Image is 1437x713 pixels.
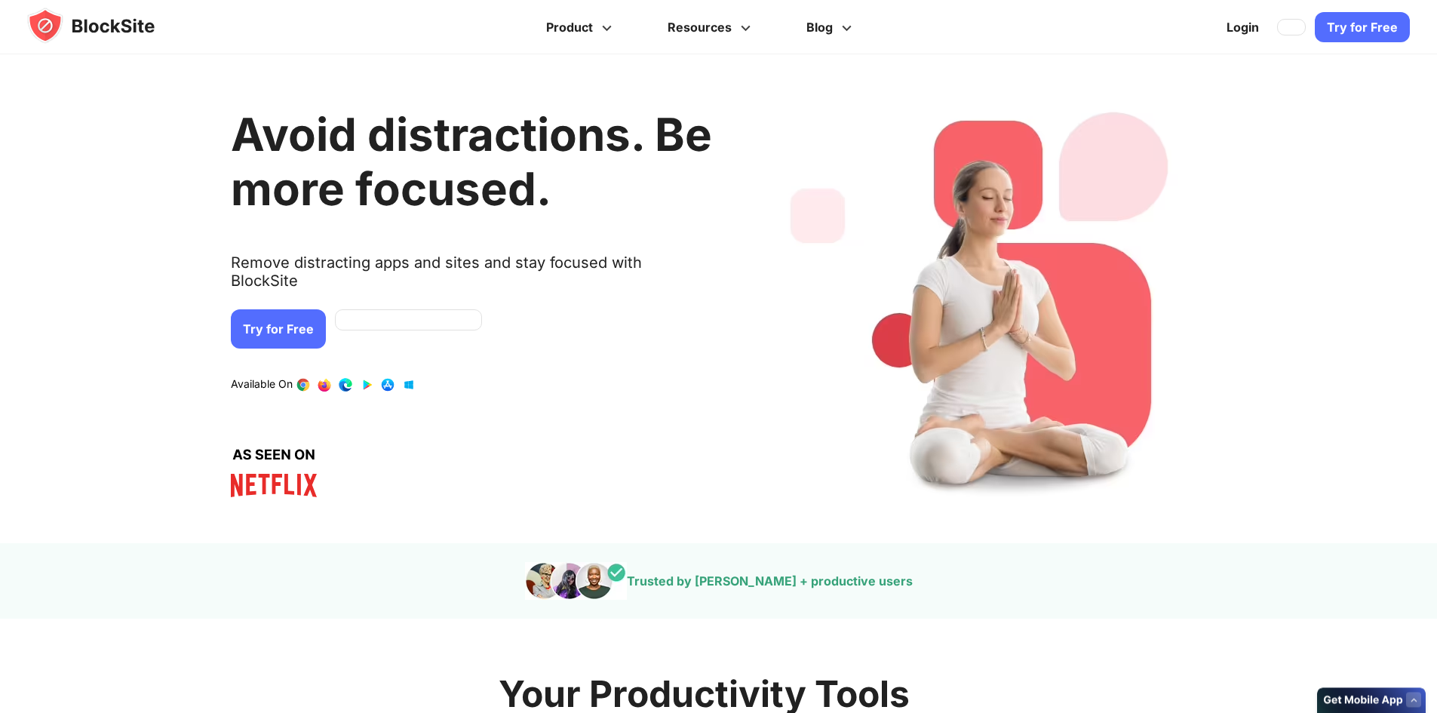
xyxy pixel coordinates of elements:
a: Try for Free [231,309,326,349]
text: Available On [231,377,293,392]
text: Remove distracting apps and sites and stay focused with BlockSite [231,254,712,302]
a: Login [1217,9,1268,45]
a: Try for Free [1315,12,1410,42]
img: pepole images [525,562,627,600]
h1: Avoid distractions. Be more focused. [231,107,712,216]
text: Trusted by [PERSON_NAME] + productive users [627,573,913,589]
img: blocksite-icon.5d769676.svg [27,8,184,44]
